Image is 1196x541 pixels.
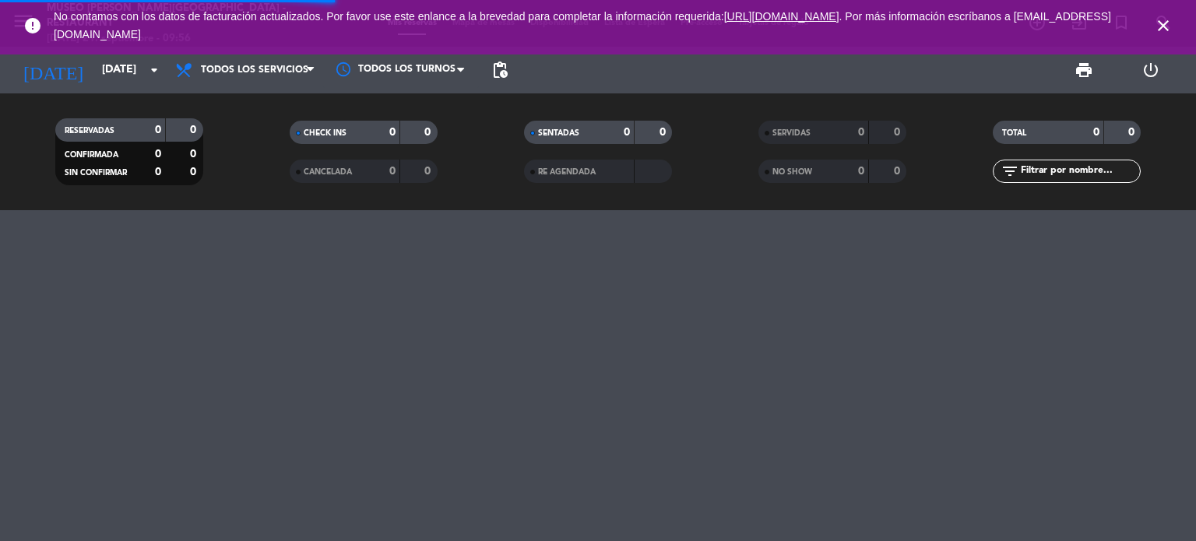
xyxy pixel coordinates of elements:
strong: 0 [424,127,434,138]
strong: 0 [1128,127,1138,138]
span: RESERVADAS [65,127,114,135]
a: [URL][DOMAIN_NAME] [724,10,839,23]
span: CANCELADA [304,168,352,176]
span: CONFIRMADA [65,151,118,159]
strong: 0 [190,125,199,135]
strong: 0 [190,149,199,160]
strong: 0 [389,166,396,177]
span: CHECK INS [304,129,346,137]
span: RE AGENDADA [538,168,596,176]
i: [DATE] [12,53,94,87]
i: error [23,16,42,35]
i: arrow_drop_down [145,61,164,79]
strong: 0 [424,166,434,177]
strong: 0 [155,167,161,177]
span: pending_actions [491,61,509,79]
i: power_settings_new [1141,61,1160,79]
strong: 0 [190,167,199,177]
strong: 0 [660,127,669,138]
strong: 0 [389,127,396,138]
strong: 0 [894,166,903,177]
span: TOTAL [1002,129,1026,137]
i: filter_list [1001,162,1019,181]
span: SIN CONFIRMAR [65,169,127,177]
i: close [1154,16,1173,35]
span: SERVIDAS [772,129,811,137]
strong: 0 [858,166,864,177]
div: LOG OUT [1117,47,1184,93]
span: NO SHOW [772,168,812,176]
span: No contamos con los datos de facturación actualizados. Por favor use este enlance a la brevedad p... [54,10,1111,40]
strong: 0 [155,125,161,135]
strong: 0 [624,127,630,138]
span: print [1075,61,1093,79]
strong: 0 [858,127,864,138]
strong: 0 [894,127,903,138]
span: Todos los servicios [201,65,308,76]
input: Filtrar por nombre... [1019,163,1140,180]
span: SENTADAS [538,129,579,137]
a: . Por más información escríbanos a [EMAIL_ADDRESS][DOMAIN_NAME] [54,10,1111,40]
strong: 0 [1093,127,1099,138]
strong: 0 [155,149,161,160]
